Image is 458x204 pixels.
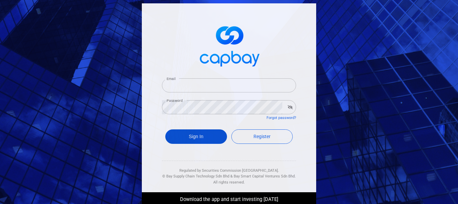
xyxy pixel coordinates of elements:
[162,161,296,186] div: Regulated by Securities Commission [GEOGRAPHIC_DATA]. & All rights reserved.
[137,192,321,204] div: Download the app and start investing [DATE]
[167,98,183,103] label: Password
[267,116,296,120] a: Forgot password?
[162,174,229,178] span: © Bay Supply Chain Technology Sdn Bhd
[165,129,227,144] button: Sign In
[234,174,296,178] span: Bay Smart Capital Ventures Sdn Bhd.
[195,20,263,70] img: logo
[253,134,271,139] span: Register
[167,76,175,81] label: Email
[231,129,293,144] a: Register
